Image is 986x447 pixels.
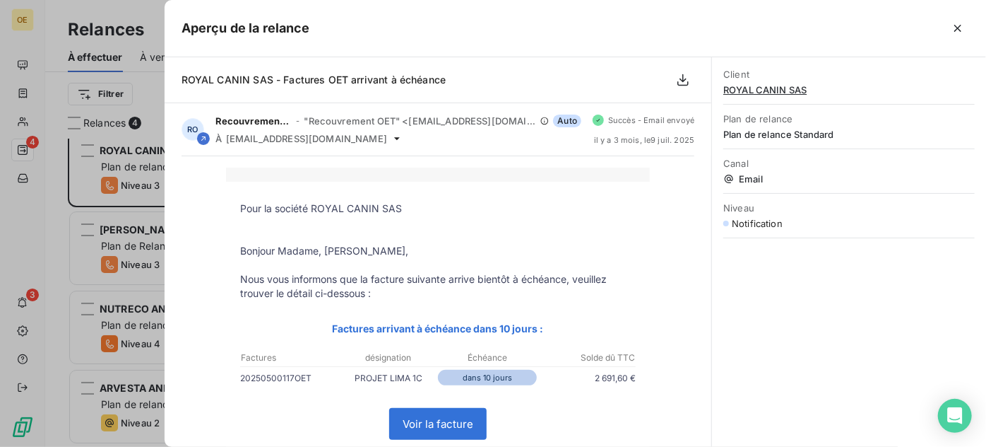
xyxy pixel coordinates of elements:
span: Recouvrement OET [215,115,292,127]
span: "Recouvrement OET" <[EMAIL_ADDRESS][DOMAIN_NAME]> [304,115,537,127]
p: dans 10 jours [438,370,537,385]
div: RO [182,118,204,141]
span: ROYAL CANIN SAS [723,84,975,95]
span: ROYAL CANIN SAS - Factures OET arrivant à échéance [182,74,446,86]
span: Canal [723,158,975,169]
p: Solde dû TTC [537,352,635,364]
span: Email [723,173,975,185]
span: Succès - Email envoyé [608,116,694,124]
span: Auto [553,115,581,127]
p: Nous vous informons que la facture suivante arrive bientôt à échéance, veuillez trouver le détail... [240,272,636,301]
span: [EMAIL_ADDRESS][DOMAIN_NAME] [226,133,387,144]
p: Bonjour Madame, [PERSON_NAME], [240,244,636,258]
p: Factures [241,352,338,364]
span: Notification [732,218,783,229]
p: 2 691,60 € [537,371,636,385]
p: PROJET LIMA 1C [339,371,438,385]
span: Niveau [723,202,975,214]
p: Factures arrivant à échéance dans 10 jours : [240,320,636,337]
span: À [215,133,222,144]
p: 20250500117OET [240,371,339,385]
a: Voir la facture [390,409,486,439]
h5: Aperçu de la relance [182,18,310,38]
p: désignation [340,352,437,364]
span: Client [723,69,975,80]
span: - [296,117,299,125]
p: Échéance [439,352,536,364]
span: Plan de relance [723,113,975,124]
span: Plan de relance Standard [723,129,975,140]
p: Pour la société ROYAL CANIN SAS [240,202,636,216]
span: il y a 3 mois , le 9 juil. 2025 [594,136,694,144]
div: Open Intercom Messenger [938,399,972,433]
